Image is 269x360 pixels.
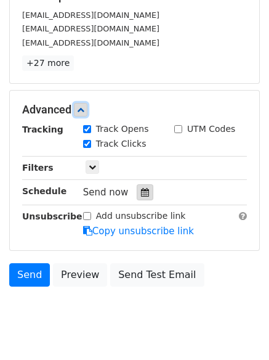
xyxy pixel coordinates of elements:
[9,263,50,287] a: Send
[53,263,107,287] a: Preview
[22,103,247,117] h5: Advanced
[22,10,159,20] small: [EMAIL_ADDRESS][DOMAIN_NAME]
[96,123,149,136] label: Track Opens
[22,163,54,173] strong: Filters
[22,186,66,196] strong: Schedule
[22,125,63,134] strong: Tracking
[83,187,129,198] span: Send now
[22,24,159,33] small: [EMAIL_ADDRESS][DOMAIN_NAME]
[96,210,186,223] label: Add unsubscribe link
[96,137,147,150] label: Track Clicks
[22,55,74,71] a: +27 more
[207,301,269,360] iframe: Chat Widget
[83,226,194,237] a: Copy unsubscribe link
[110,263,204,287] a: Send Test Email
[22,211,82,221] strong: Unsubscribe
[187,123,235,136] label: UTM Codes
[22,38,159,47] small: [EMAIL_ADDRESS][DOMAIN_NAME]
